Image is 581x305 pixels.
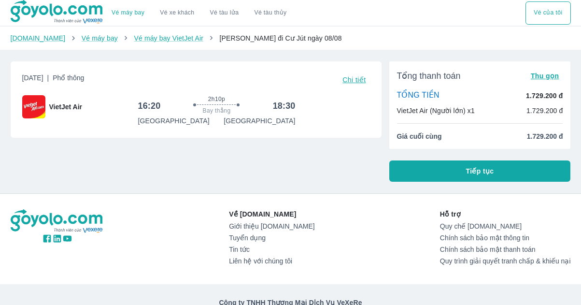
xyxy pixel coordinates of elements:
[138,116,209,126] p: [GEOGRAPHIC_DATA]
[160,9,194,16] a: Vé xe khách
[342,76,366,84] span: Chi tiết
[440,209,571,219] p: Hỗ trợ
[22,73,85,87] span: [DATE]
[104,1,294,25] div: choose transportation mode
[229,246,314,253] a: Tin tức
[440,257,571,265] a: Quy trình giải quyết tranh chấp & khiếu nại
[525,1,570,25] div: choose transportation mode
[397,70,461,82] span: Tổng thanh toán
[208,95,225,103] span: 2h10p
[82,34,118,42] a: Vé máy bay
[47,74,49,82] span: |
[440,234,571,242] a: Chính sách bảo mật thông tin
[134,34,203,42] a: Vé máy bay VietJet Air
[224,116,295,126] p: [GEOGRAPHIC_DATA]
[397,90,439,101] p: TỔNG TIỀN
[11,209,104,233] img: logo
[11,33,571,43] nav: breadcrumb
[397,131,442,141] span: Giá cuối cùng
[389,160,571,182] button: Tiếp tục
[138,100,160,112] h6: 16:20
[49,102,82,112] span: VietJet Air
[246,1,294,25] button: Vé tàu thủy
[203,107,231,115] span: Bay thẳng
[466,166,494,176] span: Tiếp tục
[202,1,247,25] a: Vé tàu lửa
[219,34,341,42] span: [PERSON_NAME] đi Cư Jút ngày 08/08
[525,1,570,25] button: Vé của tôi
[229,234,314,242] a: Tuyển dụng
[440,222,571,230] a: Quy chế [DOMAIN_NAME]
[229,209,314,219] p: Về [DOMAIN_NAME]
[526,106,563,116] p: 1.729.200 đ
[526,91,563,101] p: 1.729.200 đ
[339,73,369,87] button: Chi tiết
[273,100,296,112] h6: 18:30
[527,131,563,141] span: 1.729.200 đ
[229,222,314,230] a: Giới thiệu [DOMAIN_NAME]
[229,257,314,265] a: Liên hệ với chúng tôi
[531,72,559,80] span: Thu gọn
[53,74,84,82] span: Phổ thông
[527,69,563,83] button: Thu gọn
[440,246,571,253] a: Chính sách bảo mật thanh toán
[11,34,66,42] a: [DOMAIN_NAME]
[112,9,144,16] a: Vé máy bay
[397,106,475,116] p: VietJet Air (Người lớn) x1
